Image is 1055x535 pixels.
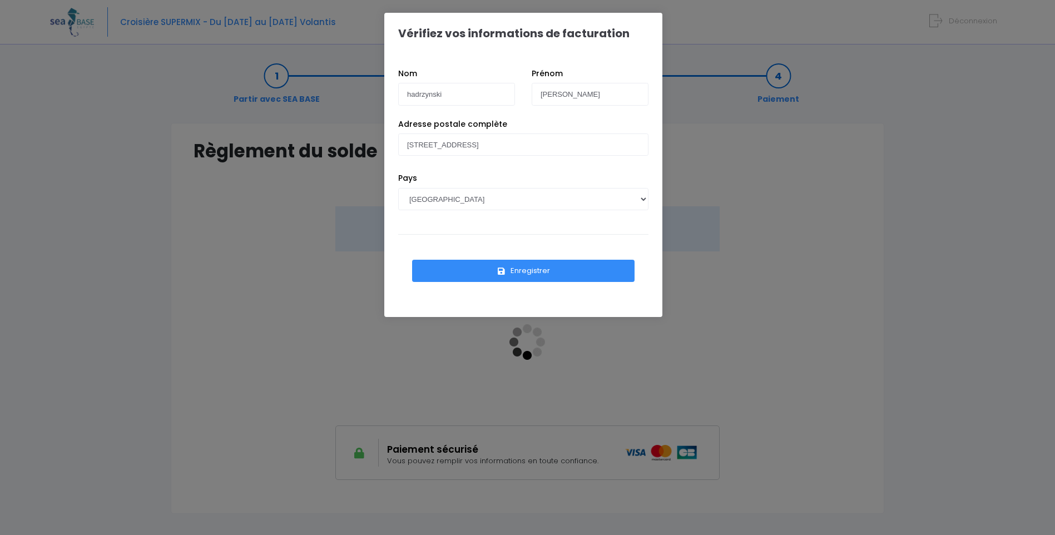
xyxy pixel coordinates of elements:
label: Nom [398,68,417,80]
h1: Vérifiez vos informations de facturation [398,27,630,40]
label: Adresse postale complète [398,118,507,130]
label: Pays [398,172,417,184]
button: Enregistrer [412,260,635,282]
label: Prénom [532,68,563,80]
